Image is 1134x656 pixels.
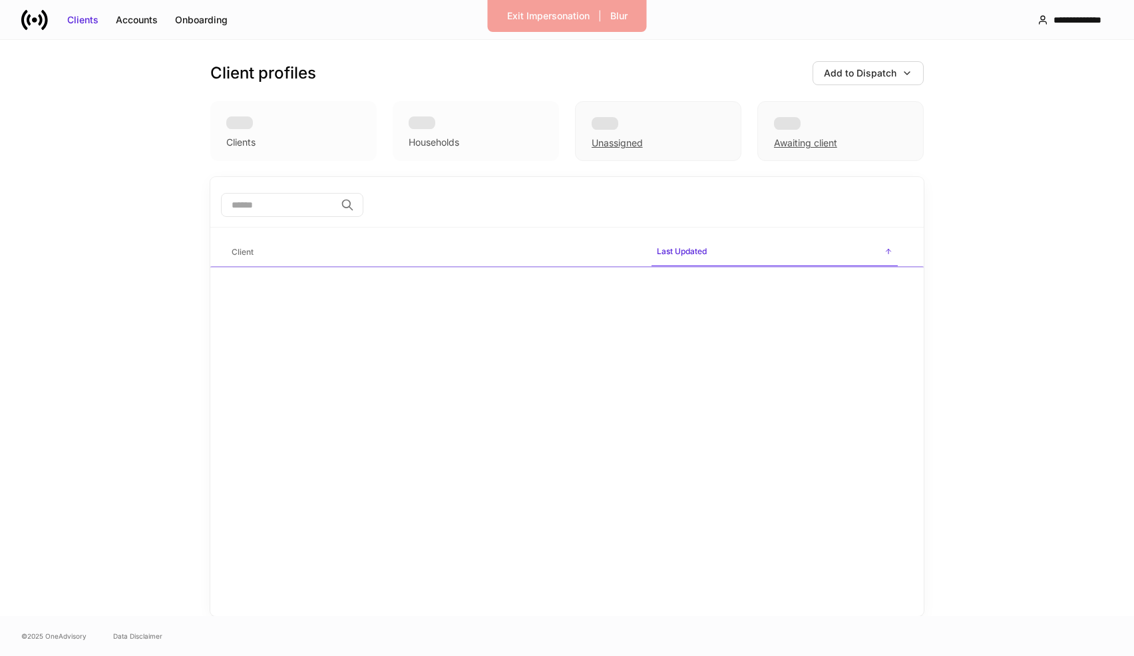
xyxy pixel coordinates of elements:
button: Accounts [107,9,166,31]
h3: Client profiles [210,63,316,84]
span: Last Updated [652,238,898,267]
div: Onboarding [175,13,228,27]
div: Exit Impersonation [507,9,590,23]
span: Client [226,239,641,266]
div: Blur [610,9,628,23]
div: Add to Dispatch [824,67,896,80]
div: Awaiting client [757,101,924,161]
button: Clients [59,9,107,31]
div: Awaiting client [774,136,837,150]
button: Blur [602,5,636,27]
div: Clients [226,136,256,149]
div: Unassigned [575,101,741,161]
button: Add to Dispatch [813,61,924,85]
div: Households [409,136,459,149]
span: © 2025 OneAdvisory [21,631,87,641]
h6: Client [232,246,254,258]
h6: Last Updated [657,245,707,257]
div: Unassigned [592,136,643,150]
div: Accounts [116,13,158,27]
div: Clients [67,13,98,27]
button: Exit Impersonation [498,5,598,27]
button: Onboarding [166,9,236,31]
a: Data Disclaimer [113,631,162,641]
